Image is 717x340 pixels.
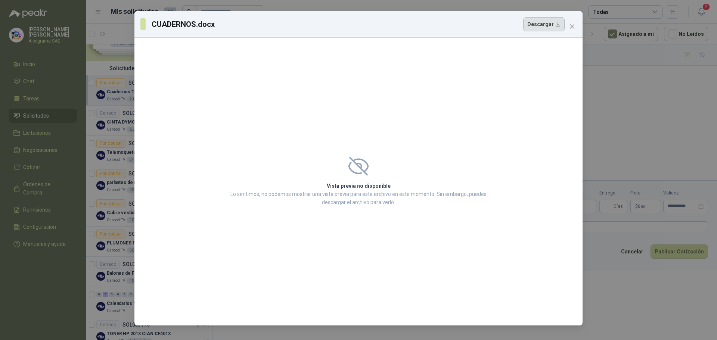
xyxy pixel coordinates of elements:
p: Lo sentimos, no podemos mostrar una vista previa para este archivo en este momento. Sin embargo, ... [228,190,489,206]
button: Close [566,21,578,32]
span: close [569,24,575,29]
button: Descargar [523,17,565,31]
h2: Vista previa no disponible [228,182,489,190]
h3: CUADERNOS.docx [152,19,215,30]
